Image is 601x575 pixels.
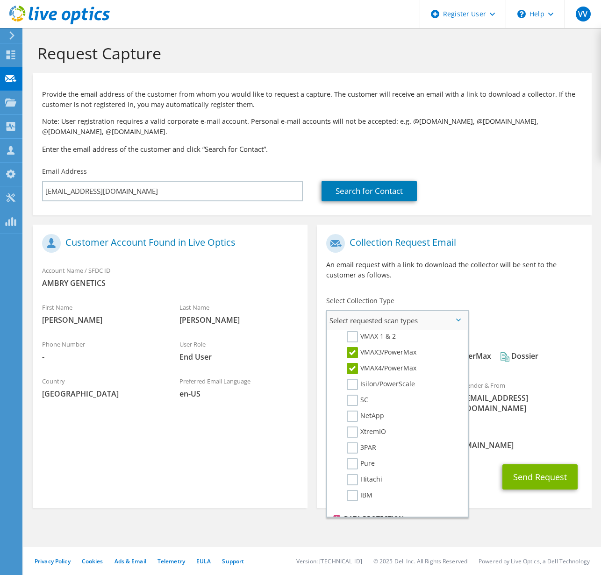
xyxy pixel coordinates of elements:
li: © 2025 Dell Inc. All Rights Reserved [373,557,467,565]
a: EULA [196,557,211,565]
label: NetApp [347,411,384,422]
span: [GEOGRAPHIC_DATA] [42,389,161,399]
button: Send Request [502,464,578,490]
span: - [42,352,161,362]
div: Phone Number [33,334,170,367]
label: 3PAR [347,442,376,454]
span: Select requested scan types [327,311,467,330]
span: End User [179,352,298,362]
label: VMAX 1 & 2 [347,331,396,342]
span: [PERSON_NAME] [42,315,161,325]
p: Provide the email address of the customer from whom you would like to request a capture. The cust... [42,89,582,110]
label: VMAX3/PowerMax [347,347,416,358]
span: AMBRY GENETICS [42,278,298,288]
label: Select Collection Type [326,296,394,305]
div: Requested Collections [317,334,592,371]
div: To [317,376,454,418]
label: IBM [347,490,372,501]
label: VMAX4/PowerMax [347,363,416,374]
span: [PERSON_NAME] [179,315,298,325]
a: Search for Contact [322,181,417,201]
label: XtremIO [347,426,386,438]
span: [EMAIL_ADDRESS][DOMAIN_NAME] [464,393,582,413]
label: SC [347,395,368,406]
label: Isilon/PowerScale [347,379,415,390]
div: User Role [170,334,308,367]
h1: Collection Request Email [326,234,578,253]
a: Ads & Email [114,557,146,565]
span: VV [576,7,591,21]
div: Country [33,371,170,404]
a: Privacy Policy [35,557,71,565]
a: Support [222,557,244,565]
h1: Customer Account Found in Live Optics [42,234,293,253]
div: CC & Reply To [317,423,592,455]
li: Data Protection [329,513,463,524]
span: en-US [179,389,298,399]
li: Powered by Live Optics, a Dell Technology [479,557,590,565]
svg: \n [517,10,526,18]
li: Version: [TECHNICAL_ID] [296,557,362,565]
h1: Request Capture [37,43,582,63]
div: Last Name [170,298,308,330]
a: Cookies [82,557,103,565]
label: Hitachi [347,474,382,485]
a: Telemetry [157,557,185,565]
div: Account Name / SFDC ID [33,261,308,293]
div: Preferred Email Language [170,371,308,404]
div: First Name [33,298,170,330]
label: Pure [347,458,375,469]
div: Sender & From [454,376,592,418]
div: Dossier [500,351,538,362]
p: An email request with a link to download the collector will be sent to the customer as follows. [326,260,582,280]
label: Email Address [42,167,87,176]
h3: Enter the email address of the customer and click “Search for Contact”. [42,144,582,154]
p: Note: User registration requires a valid corporate e-mail account. Personal e-mail accounts will ... [42,116,582,137]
